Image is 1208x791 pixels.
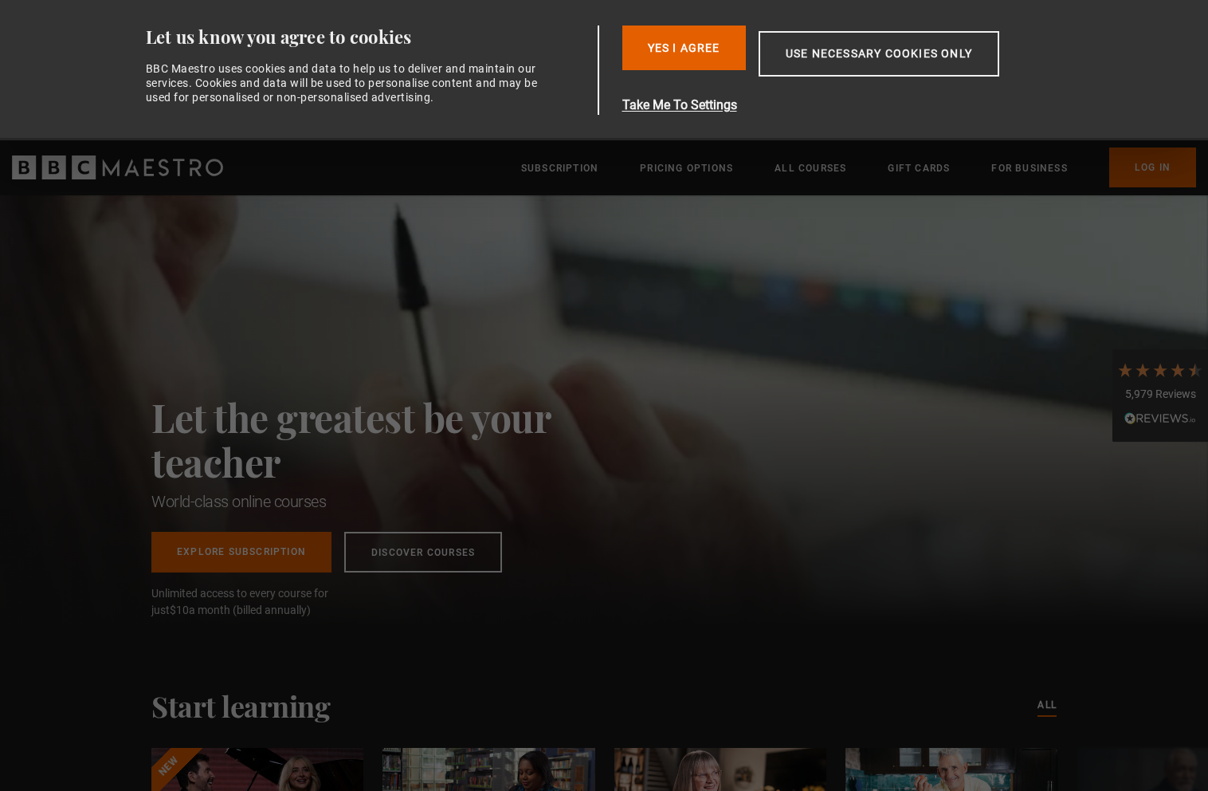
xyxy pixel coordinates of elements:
img: REVIEWS.io [1124,412,1196,423]
a: Discover Courses [344,532,502,573]
div: Read All Reviews [1116,411,1204,430]
h1: World-class online courses [151,490,622,513]
a: All [1037,697,1057,714]
span: Unlimited access to every course for just a month (billed annually) [151,585,367,619]
a: Gift Cards [888,160,950,176]
a: Explore Subscription [151,532,331,573]
h2: Start learning [151,689,330,722]
svg: BBC Maestro [12,155,223,179]
button: Use necessary cookies only [759,31,999,77]
div: 5,979 Reviews [1116,387,1204,403]
nav: Primary [521,148,1196,187]
span: $10 [170,604,189,616]
a: For business [991,160,1067,176]
button: Take Me To Settings [622,96,1075,115]
a: Log In [1109,148,1196,187]
div: Let us know you agree to cookies [146,26,592,49]
a: Subscription [521,160,598,176]
div: 5,979 ReviewsRead All Reviews [1112,349,1208,442]
button: Yes I Agree [622,26,746,70]
div: BBC Maestro uses cookies and data to help us to deliver and maintain our services. Cookies and da... [146,61,547,105]
a: All Courses [775,160,846,176]
div: 4.7 Stars [1116,361,1204,379]
h2: Let the greatest be your teacher [151,395,622,484]
a: Pricing Options [640,160,733,176]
